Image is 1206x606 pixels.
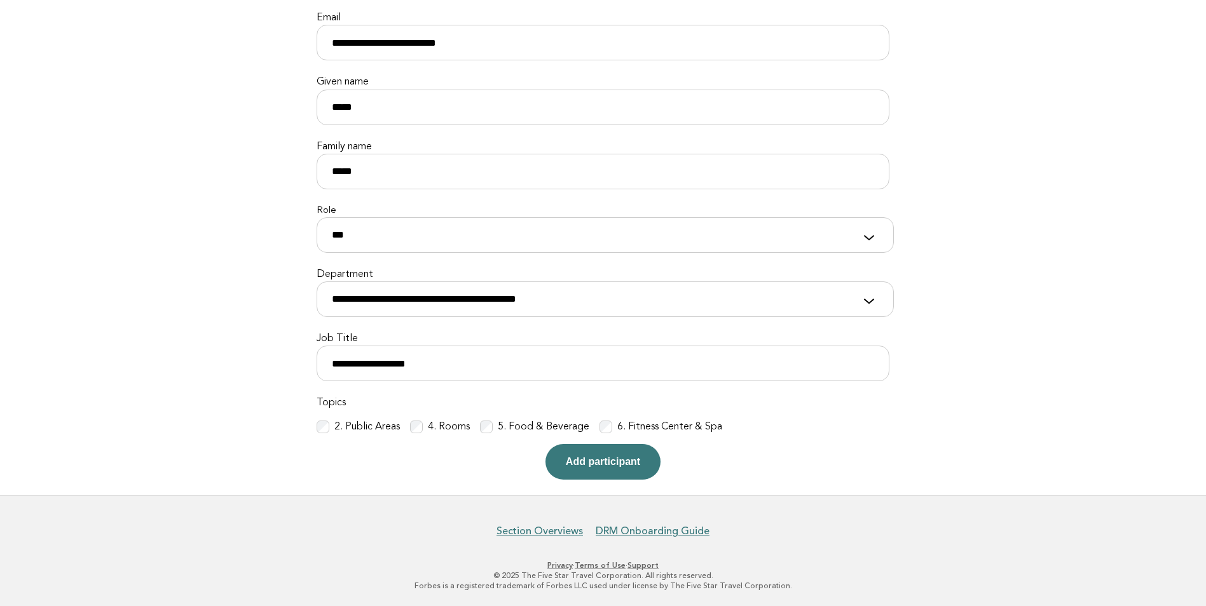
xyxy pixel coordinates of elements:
a: DRM Onboarding Guide [596,525,709,537]
a: Support [627,561,659,570]
label: 5. Food & Beverage [498,421,589,434]
p: · · [214,560,992,570]
label: Role [317,205,889,217]
label: 2. Public Areas [334,421,400,434]
label: Job Title [317,332,889,346]
p: Forbes is a registered trademark of Forbes LLC used under license by The Five Star Travel Corpora... [214,581,992,591]
label: Topics [317,396,889,410]
p: © 2025 The Five Star Travel Corporation. All rights reserved. [214,570,992,581]
a: Privacy [547,561,573,570]
label: Family name [317,140,889,154]
label: Email [317,11,889,25]
a: Section Overviews [497,525,583,537]
label: Department [317,268,889,281]
button: Add participant [545,444,661,480]
label: Given name [317,76,889,89]
a: Terms of Use [575,561,626,570]
label: 4. Rooms [428,421,470,434]
label: 6. Fitness Center & Spa [617,421,722,434]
